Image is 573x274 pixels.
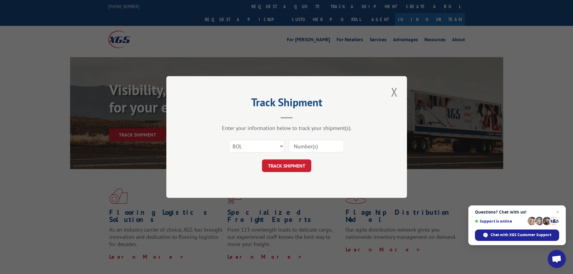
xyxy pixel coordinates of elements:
span: Questions? Chat with us! [475,210,559,214]
button: TRACK SHIPMENT [262,159,311,172]
div: Enter your information below to track your shipment(s). [196,125,377,131]
span: Chat with XGS Customer Support [491,232,551,238]
input: Number(s) [289,140,344,152]
span: Support is online [475,219,525,223]
button: Close modal [389,84,399,100]
a: Open chat [548,250,566,268]
h2: Track Shipment [196,98,377,109]
span: Chat with XGS Customer Support [475,229,559,241]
